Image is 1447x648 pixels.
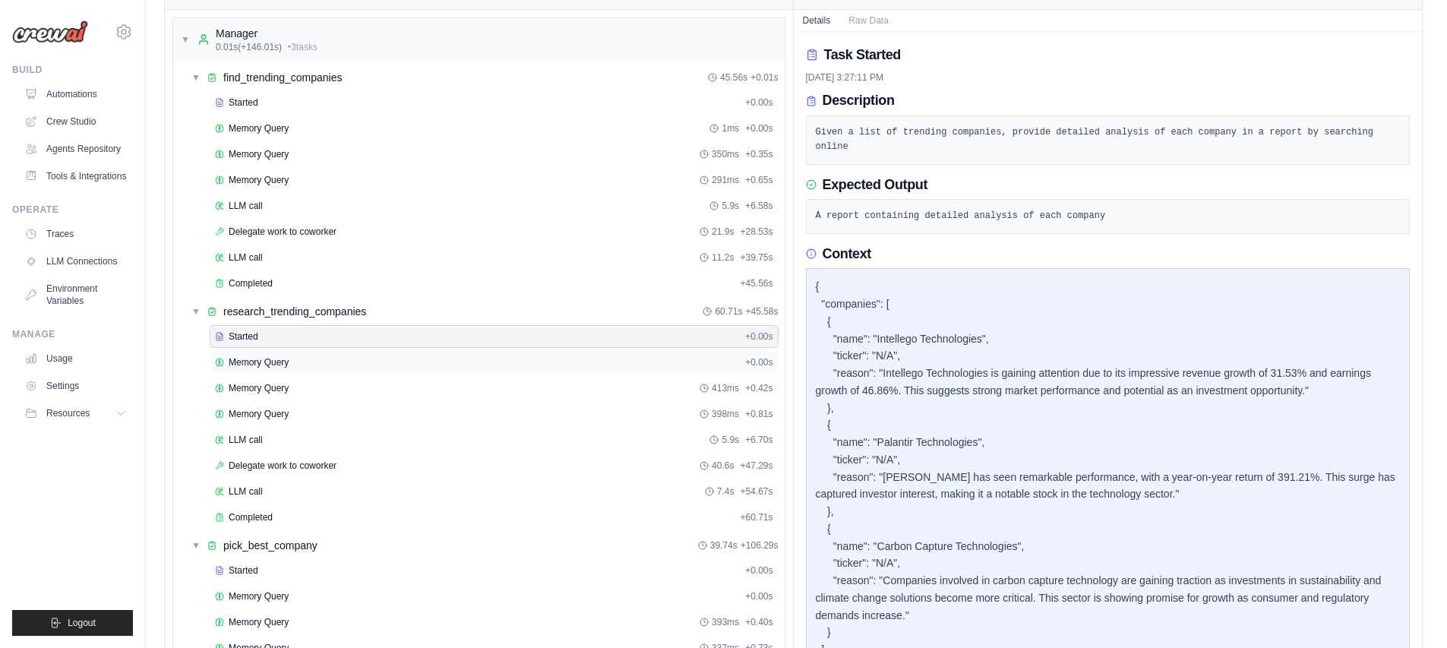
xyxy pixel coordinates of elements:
span: find_trending_companies [223,70,342,85]
h3: Description [823,93,895,109]
span: + 0.00s [745,590,772,602]
span: 45.56s [720,71,747,84]
h3: Expected Output [823,177,928,194]
span: + 0.00s [745,356,772,368]
span: research_trending_companies [223,304,366,319]
span: 350ms [712,148,739,160]
span: Memory Query [229,174,289,186]
a: Settings [18,374,133,398]
span: Started [229,564,258,577]
span: 413ms [712,382,739,394]
div: [DATE] 3:27:11 PM [806,71,1411,84]
span: LLM call [229,485,263,498]
span: ▼ [191,71,201,84]
span: Completed [229,277,273,289]
span: ▼ [191,539,201,552]
span: Logout [68,617,96,629]
span: + 106.29s [741,539,779,552]
pre: A report containing detailed analysis of each company [816,209,1401,224]
span: • 3 task s [288,41,318,53]
span: LLM call [229,251,263,264]
span: + 0.00s [745,96,772,109]
span: Memory Query [229,356,289,368]
span: pick_best_company [223,538,318,553]
span: + 0.00s [745,122,772,134]
span: + 60.71s [740,511,772,523]
span: + 45.56s [740,277,772,289]
span: 1ms [722,122,739,134]
a: Usage [18,346,133,371]
h2: Task Started [824,44,901,65]
span: + 45.58s [745,305,778,318]
div: Manager [216,26,318,41]
span: Memory Query [229,616,289,628]
span: Started [229,96,258,109]
a: Automations [18,82,133,106]
span: + 47.29s [740,460,772,472]
span: Delegate work to coworker [229,460,336,472]
span: 39.74s [710,539,738,552]
button: Logout [12,610,133,636]
span: + 0.40s [745,616,772,628]
span: ▼ [191,305,201,318]
span: + 39.75s [740,251,772,264]
span: Memory Query [229,122,289,134]
span: 5.9s [722,200,739,212]
span: 60.71s [715,305,742,318]
span: + 0.00s [745,564,772,577]
span: + 54.67s [740,485,772,498]
a: Environment Variables [18,277,133,313]
span: LLM call [229,434,263,446]
span: + 0.01s [750,71,778,84]
button: Details [794,10,840,31]
a: Crew Studio [18,109,133,134]
span: Memory Query [229,148,289,160]
span: 21.9s [712,226,734,238]
span: 291ms [712,174,739,186]
span: + 0.00s [745,330,772,343]
span: + 0.65s [745,174,772,186]
span: + 6.70s [745,434,772,446]
span: 0.01s (+146.01s) [216,41,282,53]
span: 11.2s [712,251,734,264]
span: Started [229,330,258,343]
div: Manage [12,328,133,340]
span: 393ms [712,616,739,628]
span: 40.6s [712,460,734,472]
span: 398ms [712,408,739,420]
span: Completed [229,511,273,523]
div: Build [12,64,133,76]
span: LLM call [229,200,263,212]
pre: Given a list of trending companies, provide detailed analysis of each company in a report by sear... [816,125,1401,155]
a: Tools & Integrations [18,164,133,188]
a: Traces [18,222,133,246]
div: Operate [12,204,133,216]
span: Resources [46,407,90,419]
span: + 6.58s [745,200,772,212]
h3: Context [823,246,871,263]
a: LLM Connections [18,249,133,273]
button: Resources [18,401,133,425]
span: + 0.81s [745,408,772,420]
span: 7.4s [717,485,735,498]
iframe: Chat Widget [1371,575,1447,648]
a: Agents Repository [18,137,133,161]
span: + 0.42s [745,382,772,394]
span: + 28.53s [740,226,772,238]
button: Raw Data [839,10,898,31]
img: Logo [12,21,88,43]
span: Memory Query [229,382,289,394]
span: 5.9s [722,434,739,446]
span: ▼ [181,33,190,46]
span: Delegate work to coworker [229,226,336,238]
span: + 0.35s [745,148,772,160]
span: Memory Query [229,408,289,420]
span: Memory Query [229,590,289,602]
